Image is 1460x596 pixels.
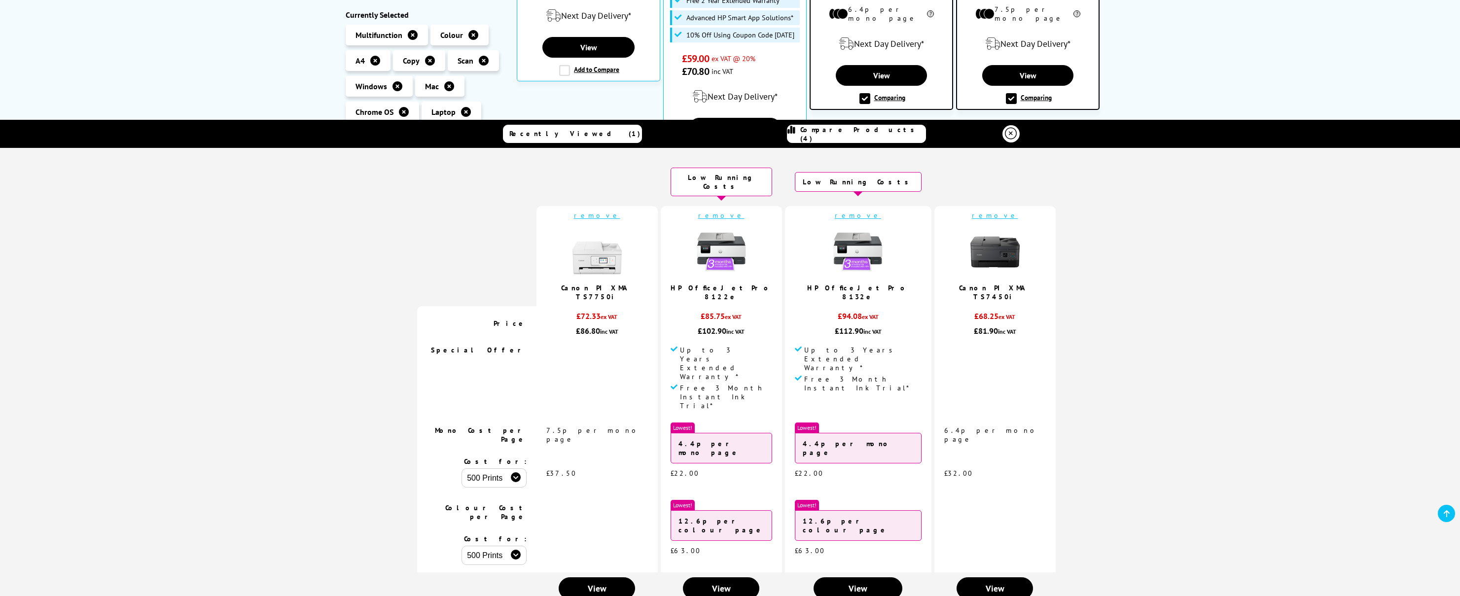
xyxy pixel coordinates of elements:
[601,313,617,320] span: ex VAT
[522,2,655,30] div: modal_delivery
[678,517,764,534] strong: 12.6p per colour page
[445,503,527,521] span: Colour Cost per Page
[431,107,456,117] span: Laptop
[804,346,922,372] span: Up to 3 Years Extended Warranty*
[356,30,402,40] span: Multifunction
[546,426,641,444] span: 7.5p per mono page
[682,52,709,65] span: £59.00
[559,65,619,76] label: Add to Compare
[712,54,755,63] span: ex VAT @ 20%
[944,311,1046,326] div: £68.25
[863,328,882,335] span: inc VAT
[807,283,909,301] a: HP OfficeJet Pro 8132e
[944,426,1040,444] span: 6.4p per mono page
[574,211,620,220] a: remove
[403,56,420,66] span: Copy
[975,5,1081,23] li: 7.5p per mono page
[962,30,1094,58] div: modal_delivery
[588,583,606,594] span: View
[972,211,1018,220] a: remove
[680,384,772,410] span: Free 3 Month Instant Ink Trial*
[542,37,634,58] a: View
[803,439,891,457] strong: 4.4p per mono page
[671,168,772,196] div: Low Running Costs
[546,326,648,336] div: £86.80
[959,283,1031,301] a: Canon PIXMA TS7450i
[356,81,387,91] span: Windows
[998,313,1015,320] span: ex VAT
[795,172,922,192] div: Low Running Costs
[689,118,781,139] a: View
[671,500,695,510] span: Lowest!
[795,422,819,433] span: Lowest!
[435,426,527,444] span: Mono Cost per Page
[803,517,889,534] strong: 12.6p per colour page
[849,583,867,594] span: View
[671,469,699,478] span: £22.00
[804,375,922,392] span: Free 3 Month Instant Ink Trial*
[982,65,1073,86] a: View
[671,283,772,301] a: HP OfficeJet Pro 8122e
[829,5,934,23] li: 6.4p per mono page
[346,10,507,20] div: Currently Selected
[726,328,745,335] span: inc VAT
[680,346,772,381] span: Up to 3 Years Extended Warranty*
[795,326,922,336] div: £112.90
[503,125,642,143] a: Recently Viewed (1)
[671,546,701,555] span: £63.00
[686,14,793,22] span: Advanced HP Smart App Solutions*
[800,125,926,143] span: Compare Products (4)
[816,30,947,58] div: modal_delivery
[431,346,527,354] span: Special Offer
[561,283,633,301] a: Canon PIXMA TS7750i
[682,65,709,78] span: £70.80
[698,211,745,220] a: remove
[795,469,823,478] span: £22.00
[425,81,439,91] span: Mac
[671,326,772,336] div: £102.90
[458,56,473,66] span: Scan
[1006,93,1052,104] label: Comparing
[671,422,695,433] span: Lowest!
[970,227,1020,277] img: Canon-TS7450a-Front-Main-Small.jpg
[712,583,731,594] span: View
[440,30,463,40] span: Colour
[669,83,801,110] div: modal_delivery
[787,125,926,143] a: Compare Products (4)
[862,313,879,320] span: ex VAT
[509,129,641,138] span: Recently Viewed (1)
[494,319,527,328] span: Price
[546,311,648,326] div: £72.33
[986,583,1004,594] span: View
[464,534,527,543] span: Cost for:
[998,328,1016,335] span: inc VAT
[678,439,740,457] strong: 4.4p per mono page
[725,313,742,320] span: ex VAT
[600,328,618,335] span: inc VAT
[464,457,527,466] span: Cost for:
[686,31,794,39] span: 10% Off Using Coupon Code [DATE]
[697,227,746,277] img: hp-officejet-pro-8135e-front-print-small.jpg
[356,107,393,117] span: Chrome OS
[833,227,883,277] img: hp-officejet-pro-8135e-front-print-small.jpg
[944,326,1046,336] div: £81.90
[795,311,922,326] div: £94.08
[859,93,905,104] label: Comparing
[712,67,733,76] span: inc VAT
[671,311,772,326] div: £85.75
[795,500,819,510] span: Lowest!
[944,469,973,478] span: £32.00
[795,546,825,555] span: £63.00
[572,227,622,277] img: canon-TS7750i-front-small.jpg
[356,56,365,66] span: A4
[836,65,927,86] a: View
[546,469,576,478] span: £37.50
[835,211,881,220] a: remove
